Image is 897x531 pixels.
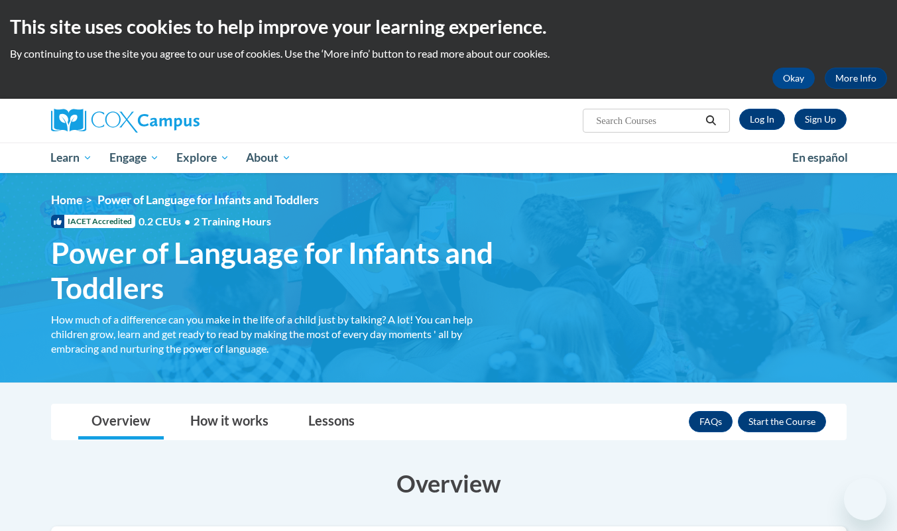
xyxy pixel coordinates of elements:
a: Lessons [295,404,368,440]
span: Learn [50,150,92,166]
a: Log In [739,109,785,130]
span: About [246,150,291,166]
span: 2 Training Hours [194,215,271,227]
a: Register [794,109,847,130]
span: • [184,215,190,227]
a: Overview [78,404,164,440]
img: Cox Campus [51,109,200,133]
a: About [237,143,300,173]
span: Explore [176,150,229,166]
a: Cox Campus [51,109,303,133]
div: Main menu [31,143,867,173]
div: How much of a difference can you make in the life of a child just by talking? A lot! You can help... [51,312,508,356]
a: How it works [177,404,282,440]
a: More Info [825,68,887,89]
a: Learn [42,143,101,173]
button: Enroll [738,411,826,432]
span: 0.2 CEUs [139,214,271,229]
span: Engage [109,150,159,166]
input: Search Courses [595,113,701,129]
a: En español [784,144,857,172]
button: Okay [772,68,815,89]
span: En español [792,150,848,164]
button: Search [701,113,721,129]
a: FAQs [689,411,733,432]
a: Engage [101,143,168,173]
a: Home [51,193,82,207]
span: IACET Accredited [51,215,135,228]
p: By continuing to use the site you agree to our use of cookies. Use the ‘More info’ button to read... [10,46,887,61]
span: Power of Language for Infants and Toddlers [97,193,319,207]
span: Power of Language for Infants and Toddlers [51,235,508,306]
h2: This site uses cookies to help improve your learning experience. [10,13,887,40]
h3: Overview [51,467,847,500]
iframe: Button to launch messaging window [844,478,886,520]
a: Explore [168,143,238,173]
